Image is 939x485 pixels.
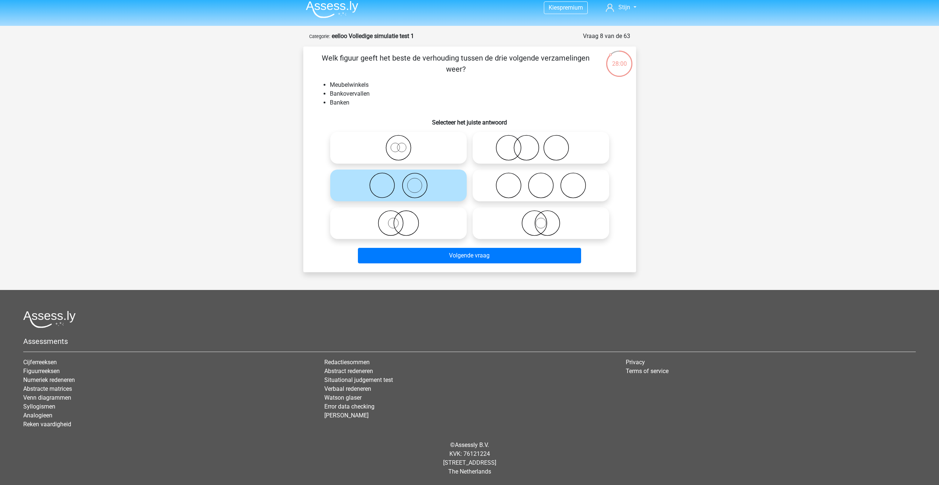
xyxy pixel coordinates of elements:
[330,81,624,89] li: Meubelwinkels
[23,421,71,428] a: Reken vaardigheid
[23,403,55,410] a: Syllogismen
[18,435,921,482] div: © KVK: 76121224 [STREET_ADDRESS] The Netherlands
[23,311,76,328] img: Assessly logo
[330,89,624,98] li: Bankovervallen
[324,368,373,375] a: Abstract redeneren
[23,412,52,419] a: Analogieen
[583,32,630,41] div: Vraag 8 van de 63
[330,98,624,107] li: Banken
[549,4,560,11] span: Kies
[23,337,916,346] h5: Assessments
[23,359,57,366] a: Cijferreeksen
[605,50,633,68] div: 28:00
[23,394,71,401] a: Venn diagrammen
[618,4,630,11] span: Stijn
[315,52,597,75] p: Welk figuur geeft het beste de verhouding tussen de drie volgende verzamelingen weer?
[626,359,645,366] a: Privacy
[324,376,393,383] a: Situational judgement test
[23,376,75,383] a: Numeriek redeneren
[324,385,371,392] a: Verbaal redeneren
[455,441,489,448] a: Assessly B.V.
[560,4,583,11] span: premium
[324,394,362,401] a: Watson glaser
[324,403,374,410] a: Error data checking
[306,1,358,18] img: Assessly
[544,3,587,13] a: Kiespremium
[23,385,72,392] a: Abstracte matrices
[23,368,60,375] a: Figuurreeksen
[324,359,370,366] a: Redactiesommen
[626,368,669,375] a: Terms of service
[315,113,624,126] h6: Selecteer het juiste antwoord
[358,248,581,263] button: Volgende vraag
[324,412,369,419] a: [PERSON_NAME]
[309,34,330,39] small: Categorie:
[603,3,639,12] a: Stijn
[332,33,414,40] strong: eelloo Volledige simulatie test 1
